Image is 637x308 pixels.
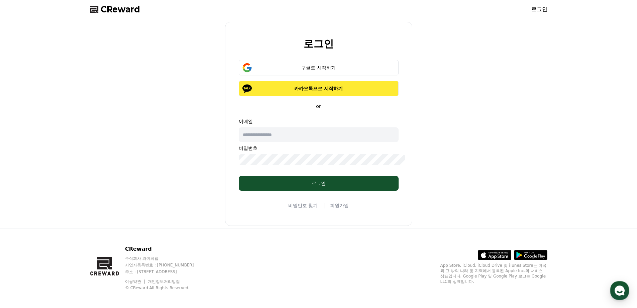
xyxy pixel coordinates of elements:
p: App Store, iCloud, iCloud Drive 및 iTunes Store는 미국과 그 밖의 나라 및 지역에서 등록된 Apple Inc.의 서비스 상표입니다. Goo... [440,263,547,284]
a: CReward [90,4,140,15]
p: 비밀번호 [239,145,399,151]
a: 개인정보처리방침 [148,279,180,284]
a: 대화 [44,212,86,229]
span: 홈 [21,223,25,228]
a: 로그인 [531,5,547,13]
p: 카카오톡으로 시작하기 [248,85,389,92]
p: 주식회사 와이피랩 [125,256,207,261]
p: 사업자등록번호 : [PHONE_NUMBER] [125,262,207,268]
p: 주소 : [STREET_ADDRESS] [125,269,207,274]
p: © CReward All Rights Reserved. [125,285,207,291]
div: 로그인 [252,180,385,187]
p: or [312,103,325,110]
button: 구글로 시작하기 [239,60,399,75]
a: 회원가입 [330,202,349,209]
div: 구글로 시작하기 [248,64,389,71]
h2: 로그인 [304,38,334,49]
a: 비밀번호 찾기 [288,202,318,209]
button: 카카오톡으로 시작하기 [239,81,399,96]
button: 로그인 [239,176,399,191]
span: 대화 [61,223,69,228]
a: 설정 [86,212,128,229]
span: | [323,201,325,209]
span: CReward [101,4,140,15]
a: 홈 [2,212,44,229]
a: 이용약관 [125,279,146,284]
span: 설정 [103,223,111,228]
p: CReward [125,245,207,253]
p: 이메일 [239,118,399,125]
